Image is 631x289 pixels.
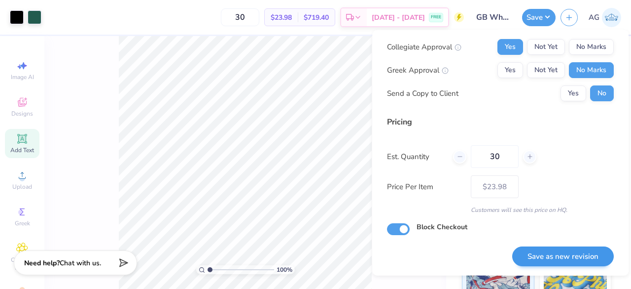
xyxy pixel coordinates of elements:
span: 100 % [277,265,292,274]
a: AG [589,8,621,27]
span: Image AI [11,73,34,81]
label: Price Per Item [387,181,463,192]
strong: Need help? [24,258,60,268]
button: Yes [497,39,523,55]
div: Customers will see this price on HQ. [387,206,614,214]
input: – – [221,8,259,26]
div: Pricing [387,116,614,128]
span: AG [589,12,599,23]
button: No Marks [569,39,614,55]
button: Yes [561,85,586,101]
span: Designs [11,110,33,118]
span: $719.40 [304,12,329,23]
input: – – [471,145,519,168]
div: Collegiate Approval [387,41,461,52]
button: Not Yet [527,62,565,78]
span: $23.98 [271,12,292,23]
span: Chat with us. [60,258,101,268]
label: Block Checkout [417,222,467,232]
img: Akshika Gurao [602,8,621,27]
button: No Marks [569,62,614,78]
span: [DATE] - [DATE] [372,12,425,23]
span: Greek [15,219,30,227]
div: Greek Approval [387,64,449,76]
button: Save [522,9,556,26]
input: Untitled Design [469,7,517,27]
label: Est. Quantity [387,151,446,162]
button: Not Yet [527,39,565,55]
span: Upload [12,183,32,191]
button: Save as new revision [512,246,614,266]
div: Send a Copy to Client [387,87,458,99]
button: No [590,85,614,101]
span: FREE [431,14,441,21]
span: Clipart & logos [5,256,39,272]
button: Yes [497,62,523,78]
span: Add Text [10,146,34,154]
